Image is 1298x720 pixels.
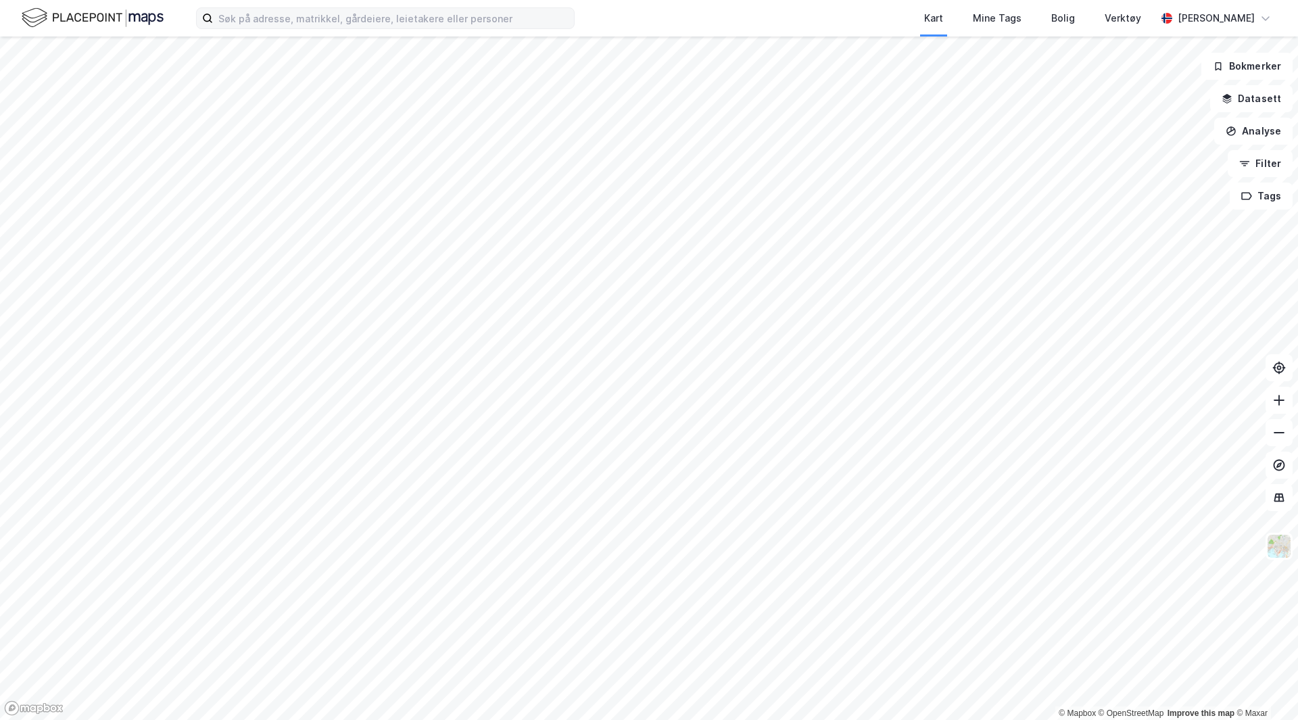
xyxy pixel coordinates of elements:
[1059,709,1096,718] a: Mapbox
[1201,53,1293,80] button: Bokmerker
[1230,655,1298,720] div: Kontrollprogram for chat
[1099,709,1164,718] a: OpenStreetMap
[1178,10,1255,26] div: [PERSON_NAME]
[1210,85,1293,112] button: Datasett
[1214,118,1293,145] button: Analyse
[213,8,574,28] input: Søk på adresse, matrikkel, gårdeiere, leietakere eller personer
[924,10,943,26] div: Kart
[22,6,164,30] img: logo.f888ab2527a4732fd821a326f86c7f29.svg
[1230,655,1298,720] iframe: Chat Widget
[1266,533,1292,559] img: Z
[1051,10,1075,26] div: Bolig
[1168,709,1234,718] a: Improve this map
[1230,183,1293,210] button: Tags
[1105,10,1141,26] div: Verktøy
[973,10,1021,26] div: Mine Tags
[1228,150,1293,177] button: Filter
[4,700,64,716] a: Mapbox homepage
